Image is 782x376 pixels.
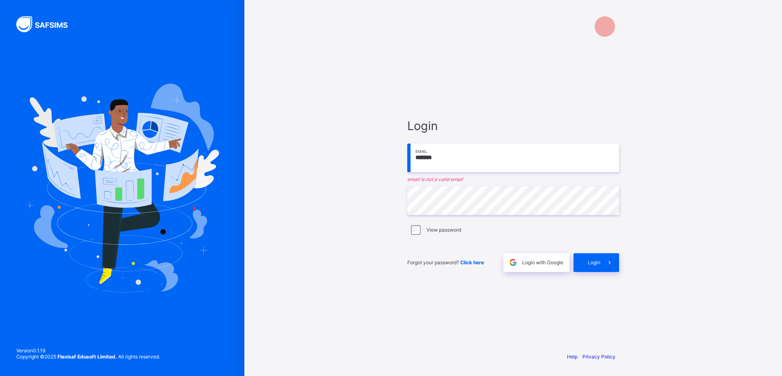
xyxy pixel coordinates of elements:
[16,347,160,354] span: Version 0.1.19
[16,354,160,360] span: Copyright © 2025 All rights reserved.
[407,259,484,265] span: Forgot your password?
[522,259,563,265] span: Login with Google
[460,259,484,265] a: Click here
[57,354,117,360] strong: Flexisaf Edusoft Limited.
[407,119,619,133] span: Login
[582,354,615,360] a: Privacy Policy
[16,16,77,32] img: SAFSIMS Logo
[407,176,619,182] em: email is not a valid email
[508,258,518,267] img: google.396cfc9801f0270233282035f929180a.svg
[567,354,578,360] a: Help
[588,259,600,265] span: Login
[426,227,461,233] label: View password
[25,84,219,292] img: Hero Image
